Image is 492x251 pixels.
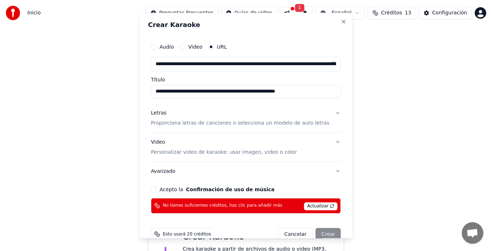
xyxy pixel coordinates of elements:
[163,232,211,237] span: Esto usará 20 créditos
[304,202,338,210] span: Actualizar
[188,44,202,49] label: Video
[151,104,341,133] button: LetrasProporciona letras de canciones o selecciona un modelo de auto letras
[217,44,227,49] label: URL
[186,187,275,192] button: Acepto la
[151,149,297,156] p: Personalizar video de karaoke: usar imagen, video o color
[151,133,341,162] button: VideoPersonalizar video de karaoke: usar imagen, video o color
[163,203,282,209] span: No tienes suficientes créditos, haz clic para añadir más
[151,162,341,181] button: Avanzado
[151,109,166,117] div: Letras
[151,77,341,82] label: Título
[278,228,313,241] button: Cancelar
[160,44,174,49] label: Audio
[151,139,297,156] div: Video
[148,22,344,28] h2: Crear Karaoke
[151,120,329,127] p: Proporciona letras de canciones o selecciona un modelo de auto letras
[160,187,274,192] label: Acepto la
